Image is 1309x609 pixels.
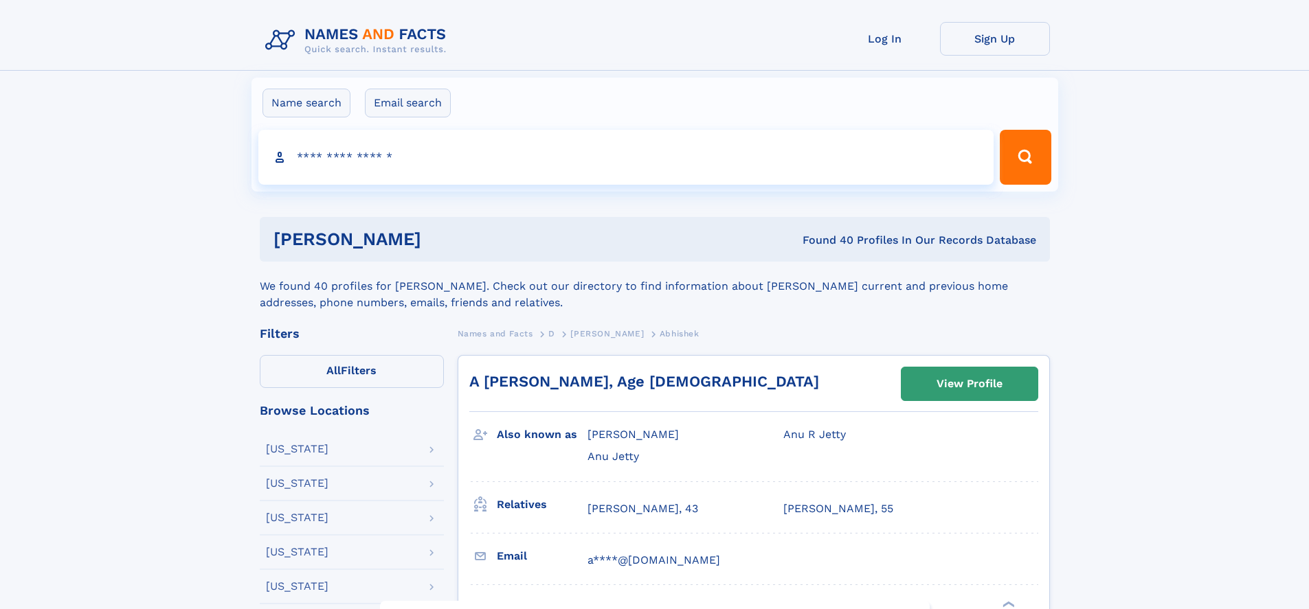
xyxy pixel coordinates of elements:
[570,329,644,338] span: [PERSON_NAME]
[783,428,846,441] span: Anu R Jetty
[937,368,1003,400] div: View Profile
[469,373,819,390] a: A [PERSON_NAME], Age [DEMOGRAPHIC_DATA]
[497,493,588,516] h3: Relatives
[262,89,350,117] label: Name search
[999,599,1016,608] div: ❯
[260,22,458,59] img: Logo Names and Facts
[548,325,555,342] a: D
[260,262,1050,311] div: We found 40 profiles for [PERSON_NAME]. Check out our directory to find information about [PERSON...
[783,501,893,516] a: [PERSON_NAME], 55
[326,364,341,377] span: All
[660,329,700,338] span: Abhishek
[830,22,940,56] a: Log In
[365,89,451,117] label: Email search
[1000,130,1051,185] button: Search Button
[588,428,679,441] span: [PERSON_NAME]
[273,231,612,248] h1: [PERSON_NAME]
[260,355,444,388] label: Filters
[548,329,555,338] span: D
[266,547,328,558] div: [US_STATE]
[497,544,588,568] h3: Email
[458,325,533,342] a: Names and Facts
[266,581,328,592] div: [US_STATE]
[260,328,444,340] div: Filters
[258,130,994,185] input: search input
[570,325,644,342] a: [PERSON_NAME]
[266,478,328,489] div: [US_STATE]
[266,512,328,523] div: [US_STATE]
[266,444,328,455] div: [US_STATE]
[902,367,1038,400] a: View Profile
[497,423,588,446] h3: Also known as
[588,450,639,463] span: Anu Jetty
[260,404,444,417] div: Browse Locations
[612,233,1036,248] div: Found 40 Profiles In Our Records Database
[940,22,1050,56] a: Sign Up
[588,501,698,516] a: [PERSON_NAME], 43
